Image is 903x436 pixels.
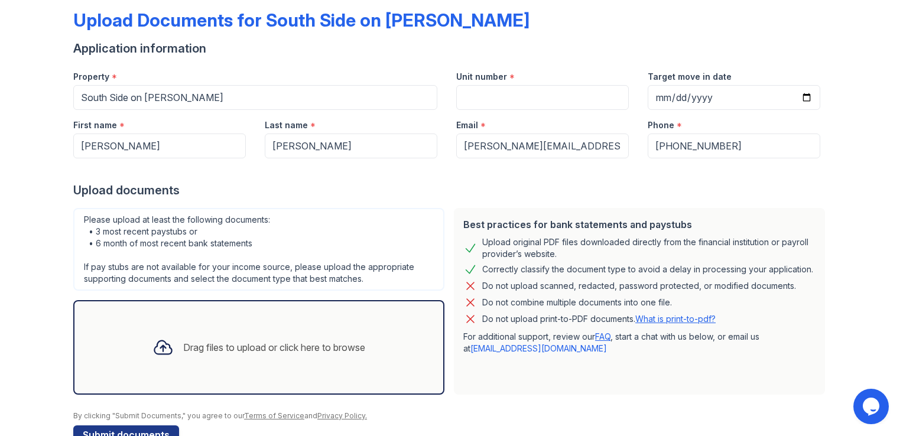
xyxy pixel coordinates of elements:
label: Property [73,71,109,83]
div: Drag files to upload or click here to browse [183,340,365,354]
div: Do not combine multiple documents into one file. [482,295,672,310]
label: Unit number [456,71,507,83]
a: FAQ [595,331,610,341]
label: Phone [648,119,674,131]
p: Do not upload print-to-PDF documents. [482,313,716,325]
div: Correctly classify the document type to avoid a delay in processing your application. [482,262,813,276]
div: Best practices for bank statements and paystubs [463,217,816,232]
a: Terms of Service [244,411,304,420]
label: First name [73,119,117,131]
label: Email [456,119,478,131]
label: Last name [265,119,308,131]
div: Application information [73,40,830,57]
a: Privacy Policy. [317,411,367,420]
iframe: chat widget [853,389,891,424]
div: Upload original PDF files downloaded directly from the financial institution or payroll provider’... [482,236,816,260]
a: [EMAIL_ADDRESS][DOMAIN_NAME] [470,343,607,353]
div: By clicking "Submit Documents," you agree to our and [73,411,830,421]
div: Do not upload scanned, redacted, password protected, or modified documents. [482,279,796,293]
div: Upload documents [73,182,830,199]
div: Upload Documents for South Side on [PERSON_NAME] [73,9,530,31]
a: What is print-to-pdf? [635,314,716,324]
label: Target move in date [648,71,732,83]
div: Please upload at least the following documents: • 3 most recent paystubs or • 6 month of most rec... [73,208,444,291]
p: For additional support, review our , start a chat with us below, or email us at [463,331,816,354]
